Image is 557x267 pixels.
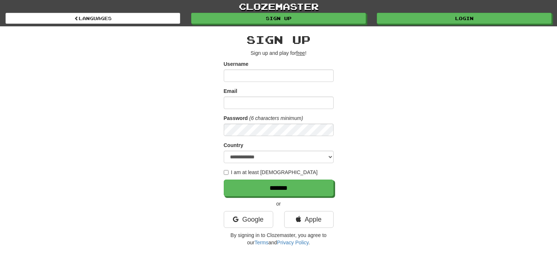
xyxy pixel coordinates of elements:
[224,232,334,246] p: By signing in to Clozemaster, you agree to our and .
[224,142,244,149] label: Country
[224,169,318,176] label: I am at least [DEMOGRAPHIC_DATA]
[224,200,334,207] p: or
[224,170,229,175] input: I am at least [DEMOGRAPHIC_DATA]
[5,13,180,24] a: Languages
[284,211,334,228] a: Apple
[224,87,237,95] label: Email
[296,50,305,56] u: free
[377,13,552,24] a: Login
[224,34,334,46] h2: Sign up
[277,240,308,245] a: Privacy Policy
[224,49,334,57] p: Sign up and play for !
[249,115,303,121] em: (6 characters minimum)
[255,240,268,245] a: Terms
[224,211,273,228] a: Google
[191,13,366,24] a: Sign up
[224,114,248,122] label: Password
[224,60,249,68] label: Username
